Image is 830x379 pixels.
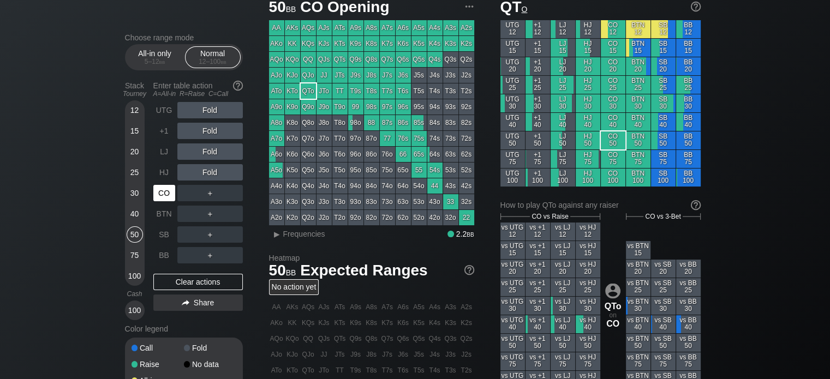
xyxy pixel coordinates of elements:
[411,20,427,35] div: A5s
[427,163,443,178] div: 54s
[269,83,284,99] div: ATo
[500,113,525,131] div: UTG 40
[153,164,175,181] div: HJ
[626,39,650,57] div: BTN 15
[459,52,474,67] div: Q2s
[270,227,284,240] div: ▸
[317,210,332,225] div: J2o
[285,83,300,99] div: KTo
[348,163,363,178] div: 95o
[411,178,427,194] div: 54o
[364,68,379,83] div: J8s
[427,194,443,209] div: 43o
[526,150,550,168] div: +1 75
[380,194,395,209] div: 73o
[332,163,348,178] div: T5o
[443,52,458,67] div: Q3s
[127,206,143,222] div: 40
[332,131,348,146] div: T7o
[443,210,458,225] div: 32o
[427,99,443,115] div: 94s
[651,94,676,112] div: SB 30
[500,76,525,94] div: UTG 25
[364,194,379,209] div: 83o
[411,163,427,178] div: 55
[301,147,316,162] div: Q6o
[269,99,284,115] div: A9o
[651,20,676,38] div: SB 12
[459,131,474,146] div: 72s
[500,150,525,168] div: UTG 75
[364,178,379,194] div: 84o
[127,164,143,181] div: 25
[364,210,379,225] div: 82o
[380,36,395,51] div: K7s
[443,178,458,194] div: 43s
[364,163,379,178] div: 85o
[380,68,395,83] div: J7s
[317,52,332,67] div: QJs
[443,20,458,35] div: A3s
[526,39,550,57] div: +1 15
[526,113,550,131] div: +1 40
[676,57,701,75] div: BB 20
[301,163,316,178] div: Q5o
[177,226,243,243] div: ＋
[676,131,701,149] div: BB 50
[427,115,443,130] div: 84s
[396,163,411,178] div: 65o
[651,39,676,57] div: SB 15
[626,76,650,94] div: BTN 25
[127,123,143,139] div: 15
[443,115,458,130] div: 83s
[676,76,701,94] div: BB 25
[332,68,348,83] div: JTs
[269,147,284,162] div: A6o
[601,113,625,131] div: CO 40
[184,344,236,352] div: Fold
[285,99,300,115] div: K9o
[317,131,332,146] div: J7o
[551,113,575,131] div: LJ 40
[459,68,474,83] div: J2s
[332,178,348,194] div: T4o
[576,169,600,187] div: HJ 100
[380,147,395,162] div: 76o
[285,178,300,194] div: K4o
[364,99,379,115] div: 98s
[676,94,701,112] div: BB 30
[364,147,379,162] div: 86o
[332,99,348,115] div: T9o
[411,36,427,51] div: K5s
[626,20,650,38] div: BTN 12
[676,150,701,168] div: BB 75
[601,20,625,38] div: CO 12
[500,222,525,240] div: vs UTG 12
[348,115,363,130] div: 98o
[317,178,332,194] div: J4o
[459,194,474,209] div: 32s
[177,185,243,201] div: ＋
[380,83,395,99] div: T7s
[127,247,143,263] div: 75
[269,131,284,146] div: A7o
[285,147,300,162] div: K6o
[601,131,625,149] div: CO 50
[127,268,143,284] div: 100
[459,178,474,194] div: 42s
[396,52,411,67] div: Q6s
[153,206,175,222] div: BTN
[576,222,600,240] div: vs HJ 12
[332,36,348,51] div: KTs
[364,115,379,130] div: 88
[317,115,332,130] div: J8o
[332,115,348,130] div: T8o
[127,143,143,160] div: 20
[301,20,316,35] div: AQs
[396,68,411,83] div: J6s
[301,83,316,99] div: QTo
[443,99,458,115] div: 93s
[526,169,550,187] div: +1 100
[443,194,458,209] div: 33
[232,80,244,92] img: help.32db89a4.svg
